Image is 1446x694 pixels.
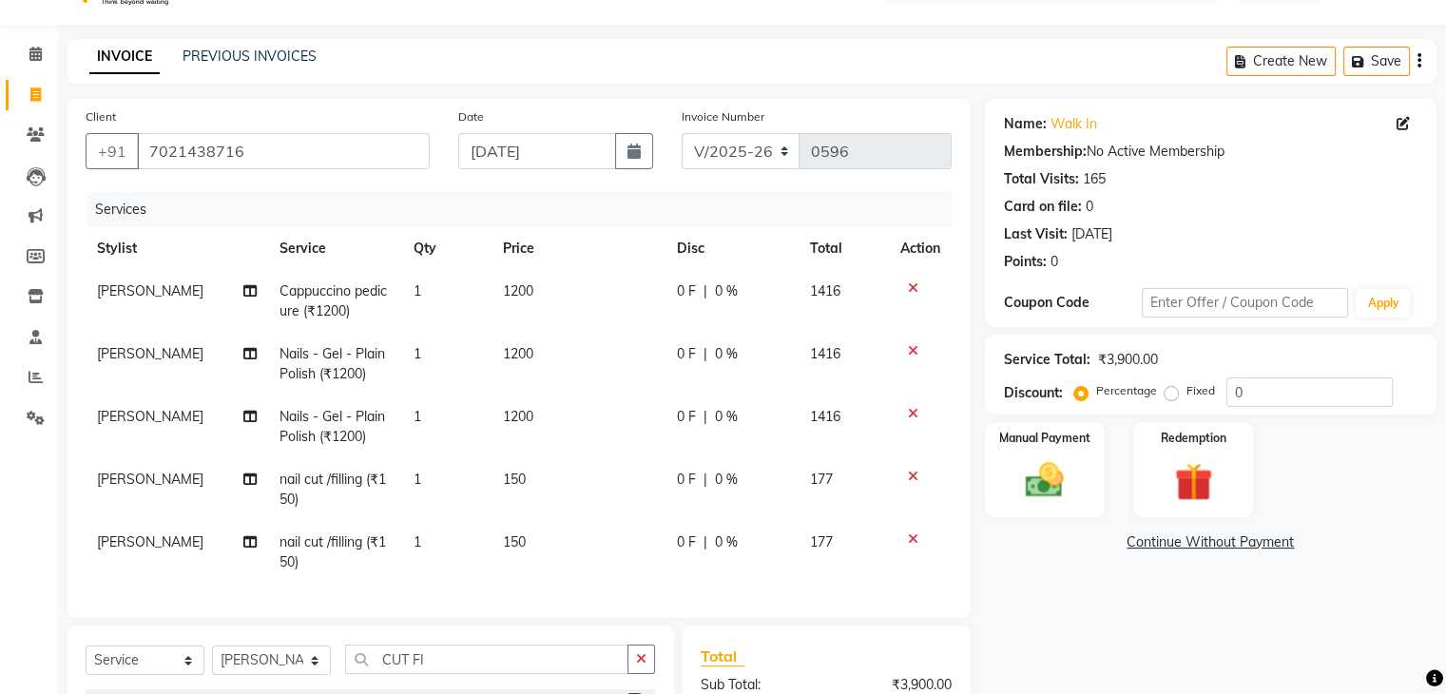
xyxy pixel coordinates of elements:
[704,470,707,490] span: |
[97,282,203,299] span: [PERSON_NAME]
[1004,350,1090,370] div: Service Total:
[97,408,203,425] span: [PERSON_NAME]
[1004,142,1417,162] div: No Active Membership
[87,192,966,227] div: Services
[1343,47,1410,76] button: Save
[503,345,533,362] span: 1200
[715,281,738,301] span: 0 %
[1004,197,1082,217] div: Card on file:
[97,533,203,550] span: [PERSON_NAME]
[810,533,833,550] span: 177
[1096,382,1157,399] label: Percentage
[1004,142,1087,162] div: Membership:
[89,40,160,74] a: INVOICE
[280,471,386,508] span: nail cut /filling (₹150)
[677,344,696,364] span: 0 F
[704,344,707,364] span: |
[715,344,738,364] span: 0 %
[704,532,707,552] span: |
[414,345,421,362] span: 1
[1004,224,1068,244] div: Last Visit:
[989,532,1433,552] a: Continue Without Payment
[677,470,696,490] span: 0 F
[704,407,707,427] span: |
[715,470,738,490] span: 0 %
[86,133,139,169] button: +91
[414,533,421,550] span: 1
[682,108,764,125] label: Invoice Number
[137,133,430,169] input: Search by Name/Mobile/Email/Code
[677,281,696,301] span: 0 F
[1356,289,1410,318] button: Apply
[183,48,317,65] a: PREVIOUS INVOICES
[503,533,526,550] span: 150
[1083,169,1106,189] div: 165
[97,471,203,488] span: [PERSON_NAME]
[810,471,833,488] span: 177
[280,408,385,445] span: Nails - Gel - Plain Polish (₹1200)
[458,108,484,125] label: Date
[1163,458,1224,506] img: _gift.svg
[799,227,889,270] th: Total
[1098,350,1158,370] div: ₹3,900.00
[1071,224,1112,244] div: [DATE]
[1004,114,1047,134] div: Name:
[97,345,203,362] span: [PERSON_NAME]
[715,532,738,552] span: 0 %
[280,345,385,382] span: Nails - Gel - Plain Polish (₹1200)
[1051,114,1097,134] a: Walk In
[810,345,840,362] span: 1416
[86,227,268,270] th: Stylist
[1161,430,1226,447] label: Redemption
[1086,197,1093,217] div: 0
[704,281,707,301] span: |
[677,407,696,427] span: 0 F
[503,471,526,488] span: 150
[503,282,533,299] span: 1200
[1013,458,1075,502] img: _cash.svg
[1004,293,1142,313] div: Coupon Code
[86,108,116,125] label: Client
[889,227,952,270] th: Action
[492,227,665,270] th: Price
[1004,169,1079,189] div: Total Visits:
[503,408,533,425] span: 1200
[1186,382,1215,399] label: Fixed
[715,407,738,427] span: 0 %
[280,533,386,570] span: nail cut /filling (₹150)
[665,227,799,270] th: Disc
[414,471,421,488] span: 1
[402,227,492,270] th: Qty
[1051,252,1058,272] div: 0
[701,646,744,666] span: Total
[1142,288,1349,318] input: Enter Offer / Coupon Code
[414,282,421,299] span: 1
[810,408,840,425] span: 1416
[268,227,402,270] th: Service
[1004,252,1047,272] div: Points:
[345,645,628,674] input: Search or Scan
[1004,383,1063,403] div: Discount:
[1226,47,1336,76] button: Create New
[999,430,1090,447] label: Manual Payment
[677,532,696,552] span: 0 F
[810,282,840,299] span: 1416
[414,408,421,425] span: 1
[280,282,387,319] span: Cappuccino pedicure (₹1200)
